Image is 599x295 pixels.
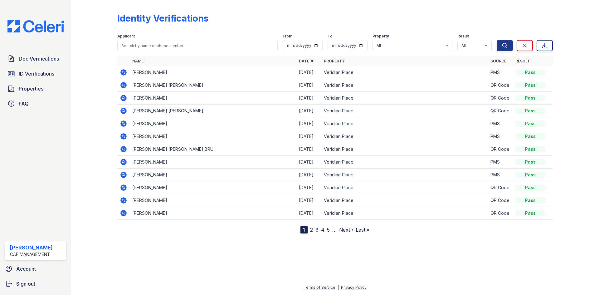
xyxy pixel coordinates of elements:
[321,105,488,117] td: Veridian Place
[5,97,66,110] a: FAQ
[299,59,314,63] a: Date ▼
[327,227,330,233] a: 5
[338,285,339,290] div: |
[130,181,296,194] td: [PERSON_NAME]
[2,263,69,275] a: Account
[373,34,389,39] label: Property
[515,146,545,152] div: Pass
[310,227,313,233] a: 2
[328,34,333,39] label: To
[321,92,488,105] td: Veridian Place
[339,227,353,233] a: Next ›
[130,169,296,181] td: [PERSON_NAME]
[488,169,513,181] td: PMS
[321,143,488,156] td: Veridian Place
[296,181,321,194] td: [DATE]
[130,92,296,105] td: [PERSON_NAME]
[5,67,66,80] a: ID Verifications
[16,265,36,273] span: Account
[16,280,35,288] span: Sign out
[321,66,488,79] td: Veridian Place
[117,40,278,51] input: Search by name or phone number
[515,133,545,140] div: Pass
[488,207,513,220] td: QR Code
[296,169,321,181] td: [DATE]
[296,105,321,117] td: [DATE]
[130,207,296,220] td: [PERSON_NAME]
[515,210,545,216] div: Pass
[130,117,296,130] td: [PERSON_NAME]
[5,52,66,65] a: Doc Verifications
[488,79,513,92] td: QR Code
[488,66,513,79] td: PMS
[515,82,545,88] div: Pass
[332,226,337,234] span: …
[130,143,296,156] td: [PERSON_NAME] [PERSON_NAME] BRU
[321,169,488,181] td: Veridian Place
[19,55,59,62] span: Doc Verifications
[515,197,545,204] div: Pass
[130,130,296,143] td: [PERSON_NAME]
[488,156,513,169] td: PMS
[296,92,321,105] td: [DATE]
[130,194,296,207] td: [PERSON_NAME]
[10,244,53,251] div: [PERSON_NAME]
[515,172,545,178] div: Pass
[341,285,367,290] a: Privacy Policy
[324,59,345,63] a: Property
[296,143,321,156] td: [DATE]
[10,251,53,258] div: CAF Management
[130,105,296,117] td: [PERSON_NAME] [PERSON_NAME]
[321,227,324,233] a: 4
[321,156,488,169] td: Veridian Place
[515,120,545,127] div: Pass
[321,207,488,220] td: Veridian Place
[321,117,488,130] td: Veridian Place
[488,181,513,194] td: QR Code
[315,227,319,233] a: 3
[488,117,513,130] td: PMS
[2,20,69,32] img: CE_Logo_Blue-a8612792a0a2168367f1c8372b55b34899dd931a85d93a1a3d3e32e68fde9ad4.png
[300,226,308,234] div: 1
[2,278,69,290] a: Sign out
[356,227,369,233] a: Last »
[296,66,321,79] td: [DATE]
[296,156,321,169] td: [DATE]
[515,95,545,101] div: Pass
[296,117,321,130] td: [DATE]
[488,92,513,105] td: QR Code
[296,79,321,92] td: [DATE]
[296,194,321,207] td: [DATE]
[321,181,488,194] td: Veridian Place
[488,143,513,156] td: QR Code
[19,70,54,77] span: ID Verifications
[488,105,513,117] td: QR Code
[321,79,488,92] td: Veridian Place
[304,285,335,290] a: Terms of Service
[515,108,545,114] div: Pass
[130,79,296,92] td: [PERSON_NAME] [PERSON_NAME]
[488,194,513,207] td: QR Code
[296,130,321,143] td: [DATE]
[515,184,545,191] div: Pass
[283,34,292,39] label: From
[130,156,296,169] td: [PERSON_NAME]
[488,130,513,143] td: PMS
[19,100,29,107] span: FAQ
[457,34,469,39] label: Result
[515,69,545,76] div: Pass
[132,59,144,63] a: Name
[117,34,135,39] label: Applicant
[321,194,488,207] td: Veridian Place
[296,207,321,220] td: [DATE]
[5,82,66,95] a: Properties
[321,130,488,143] td: Veridian Place
[490,59,506,63] a: Source
[515,59,530,63] a: Result
[19,85,43,92] span: Properties
[515,159,545,165] div: Pass
[130,66,296,79] td: [PERSON_NAME]
[117,12,208,24] div: Identity Verifications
